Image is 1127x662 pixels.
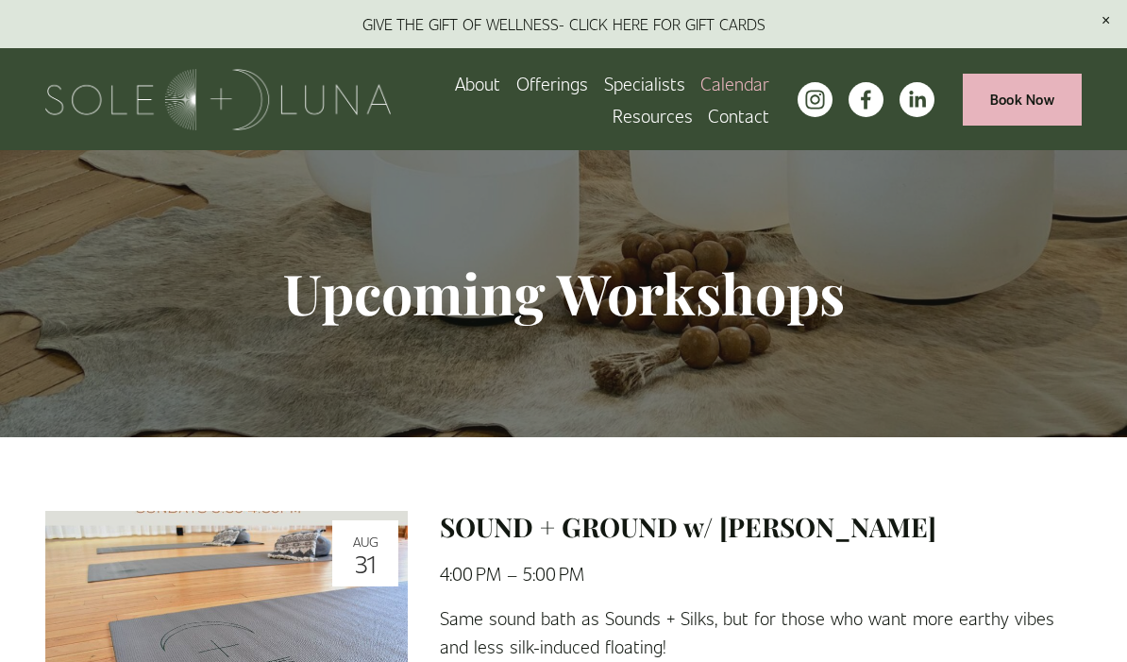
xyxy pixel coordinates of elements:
div: Aug [338,535,393,548]
a: Calendar [700,67,769,99]
a: About [455,67,500,99]
span: Resources [613,101,693,129]
time: 4:00 PM [440,562,501,585]
img: Sole + Luna [45,69,392,130]
a: facebook-unauth [849,82,883,117]
span: Offerings [516,69,588,97]
p: Same sound bath as Sounds + Silks, but for those who want more earthy vibes and less silk-induced... [440,603,1082,660]
a: LinkedIn [900,82,934,117]
div: 31 [338,551,393,575]
h1: Upcoming Workshops [175,259,952,328]
time: 5:00 PM [523,562,584,585]
a: folder dropdown [516,67,588,99]
a: Specialists [604,67,685,99]
a: instagram-unauth [798,82,833,117]
a: Contact [708,99,769,131]
a: folder dropdown [613,99,693,131]
a: Book Now [963,74,1083,126]
a: SOUND + GROUND w/ [PERSON_NAME] [440,509,936,544]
